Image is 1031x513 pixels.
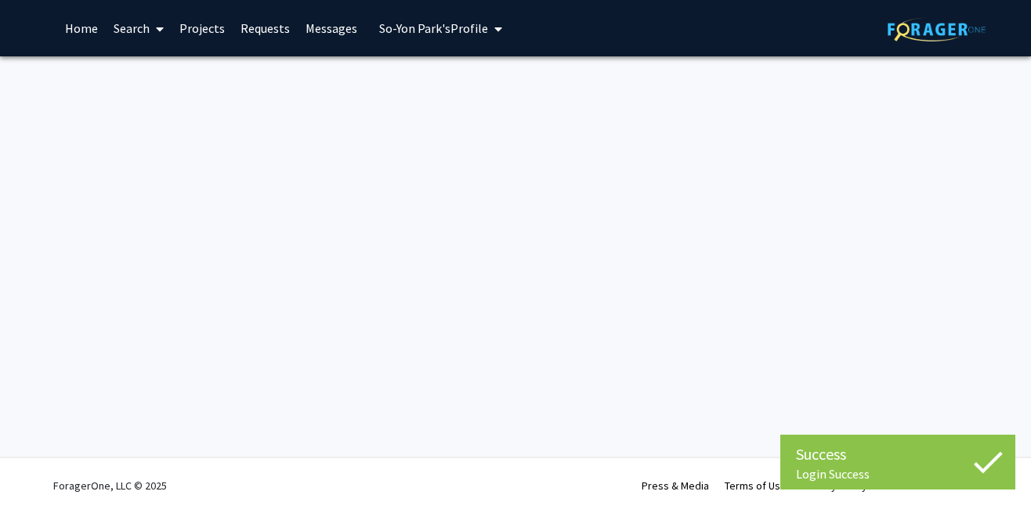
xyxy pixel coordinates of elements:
[888,17,986,42] img: ForagerOne Logo
[53,458,167,513] div: ForagerOne, LLC © 2025
[298,1,365,56] a: Messages
[57,1,106,56] a: Home
[379,20,488,36] span: So-Yon Park's Profile
[725,479,787,493] a: Terms of Use
[106,1,172,56] a: Search
[796,466,1000,482] div: Login Success
[796,443,1000,466] div: Success
[642,479,709,493] a: Press & Media
[233,1,298,56] a: Requests
[172,1,233,56] a: Projects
